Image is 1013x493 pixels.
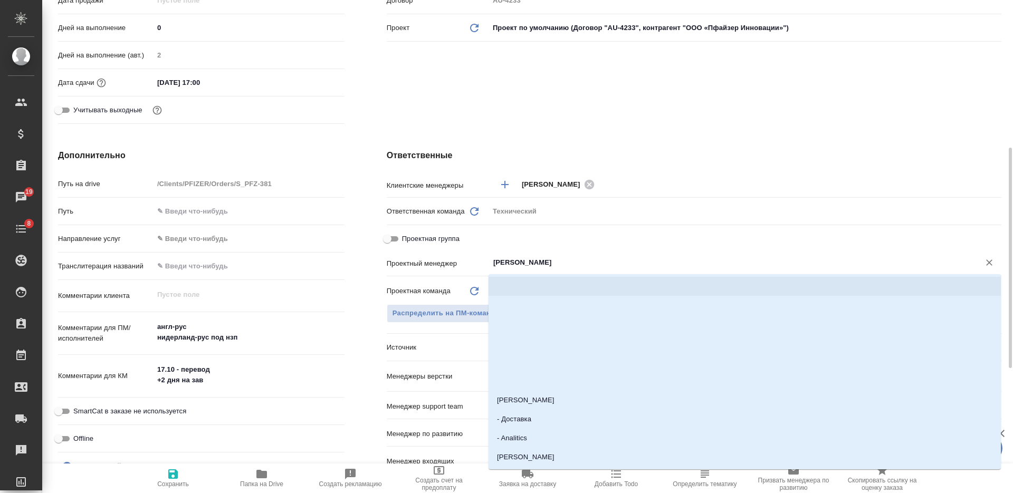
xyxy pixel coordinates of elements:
button: Очистить [982,255,997,270]
span: Offline [73,433,93,444]
p: Менеджер support team [387,401,489,412]
li: [PERSON_NAME] [489,448,1001,467]
button: Заявка на доставку [483,463,572,493]
p: Дата сдачи [58,78,94,88]
p: Комментарии для КМ [58,371,154,381]
span: Учитывать выходные [73,105,142,115]
p: Источник [387,342,489,353]
input: Пустое поле [154,47,345,63]
div: ✎ Введи что-нибудь [157,234,332,244]
input: ✎ Введи что-нибудь [154,20,345,35]
button: Добавить менеджера [492,172,518,197]
button: Определить тематику [661,463,749,493]
p: Дней на выполнение [58,23,154,33]
p: Ответственная команда [387,206,465,217]
span: Скопировать ссылку на оценку заказа [844,477,920,491]
span: 19 [19,187,39,197]
span: Распределить на ПМ-команду [393,307,500,320]
span: Создать рекламацию [319,480,382,488]
textarea: англ-рус нидерланд-рус под нзп [154,318,345,346]
p: Менеджер входящих [387,456,489,467]
input: ✎ Введи что-нибудь [154,258,345,274]
p: Проектная команда [387,286,451,296]
span: SmartCat в заказе не используется [73,406,186,417]
p: Проект [387,23,410,33]
button: Скопировать ссылку на оценку заказа [838,463,926,493]
input: ✎ Введи что-нибудь [154,204,345,219]
p: Путь на drive [58,179,154,189]
span: Нотариальный заказ [73,461,140,471]
button: Open [996,183,998,186]
button: Распределить на ПМ-команду [387,304,505,323]
p: Комментарии клиента [58,291,154,301]
p: Путь [58,206,154,217]
div: Технический [489,202,1001,220]
p: Направление услуг [58,234,154,244]
li: [PERSON_NAME] [489,467,1001,486]
button: Призвать менеджера по развитию [749,463,838,493]
h4: Дополнительно [58,149,345,162]
div: [PERSON_NAME] [522,178,598,191]
li: - Доставка [489,410,1001,429]
span: Определить тематику [673,480,737,488]
p: Транслитерация названий [58,261,154,272]
span: Добавить Todo [595,480,638,488]
button: Папка на Drive [217,463,306,493]
span: Призвать менеджера по развитию [756,477,832,491]
li: [PERSON_NAME] [489,391,1001,410]
p: Комментарии для ПМ/исполнителей [58,323,154,344]
input: ✎ Введи что-нибудь [154,75,246,90]
a: 19 [3,184,40,210]
span: Сохранить [157,480,189,488]
p: Менеджер по развитию [387,429,489,439]
button: Выбери, если сб и вс нужно считать рабочими днями для выполнения заказа. [150,103,164,117]
p: Клиентские менеджеры [387,180,489,191]
p: Дней на выполнение (авт.) [58,50,154,61]
button: Создать счет на предоплату [395,463,483,493]
textarea: 17.10 - перевод +2 дня на зав [154,361,345,389]
span: [PERSON_NAME] [522,179,587,190]
button: Если добавить услуги и заполнить их объемом, то дата рассчитается автоматически [94,76,108,90]
p: Менеджеры верстки [387,371,489,382]
p: Проектный менеджер [387,258,489,269]
span: В заказе уже есть ответственный ПМ или ПМ группа [387,304,505,323]
button: Добавить Todo [572,463,661,493]
button: Создать рекламацию [306,463,395,493]
input: Пустое поле [154,176,345,191]
button: Сохранить [129,463,217,493]
span: Папка на Drive [240,480,283,488]
span: Заявка на доставку [499,480,556,488]
span: 8 [21,218,37,229]
h4: Ответственные [387,149,1001,162]
span: Проектная группа [402,234,460,244]
a: 8 [3,216,40,242]
div: Проект по умолчанию (Договор "AU-4233", контрагент "ООО «Пфайзер Инновации»") [489,19,1001,37]
button: Close [996,262,998,264]
span: Создать счет на предоплату [401,477,477,491]
li: - Analitics [489,429,1001,448]
div: ✎ Введи что-нибудь [154,230,345,248]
